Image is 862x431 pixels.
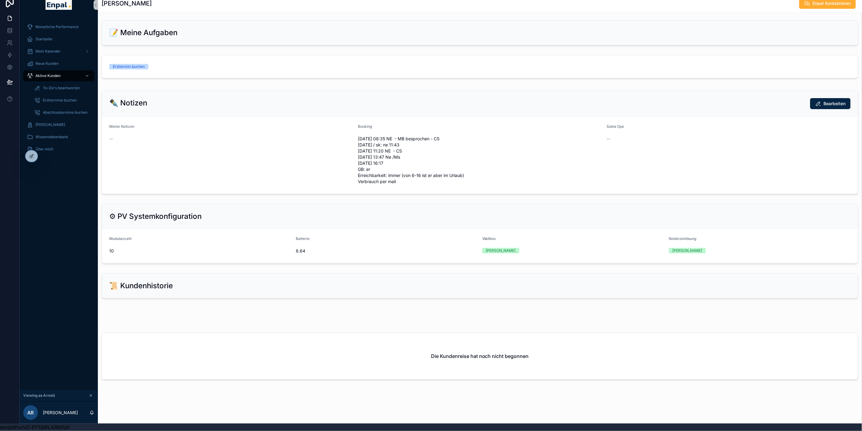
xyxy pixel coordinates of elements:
[669,236,697,241] span: Notstromlösung
[824,101,846,107] span: Bearbeiten
[482,236,496,241] span: Wallbox
[109,212,202,221] h2: ⚙ PV Systemkonfiguration
[31,95,94,106] a: Ersttermine buchen
[23,70,94,81] a: Aktive Kunden
[102,55,858,78] a: Ersttermin buchen
[28,409,34,416] span: AR
[358,136,602,185] span: [DATE] 08:35 NE - MB besprochen - CS [DATE] / sk: ne 11:43 [DATE] 11:20 NE - CS [DATE] 13:47 Ne /...
[296,236,310,241] span: Batterie
[43,86,80,90] span: To-Do's beantworten
[109,136,113,142] span: --
[813,0,851,6] span: Enpal Kontaktieren
[358,124,372,129] span: Booking
[431,352,529,360] h2: Die Kundenreise hat noch nicht begonnen
[35,122,65,127] span: [PERSON_NAME]
[43,410,78,416] p: [PERSON_NAME]
[109,124,134,129] span: Meine Notizen
[23,131,94,142] a: Wissensdatenbank
[113,64,145,69] div: Ersttermin buchen
[23,34,94,45] a: Startseite
[607,136,611,142] span: --
[20,17,98,163] div: scrollable content
[31,83,94,94] a: To-Do's beantworten
[486,248,516,253] div: [PERSON_NAME]
[35,24,79,29] span: Monatliche Performance
[35,134,68,139] span: Wissensdatenbank
[35,73,61,78] span: Aktive Kunden
[109,248,291,254] span: 10
[109,28,177,38] h2: 📝 Meine Aufgaben
[35,61,59,66] span: Neue Kunden
[35,49,61,54] span: Mein Kalender
[673,248,702,253] div: [PERSON_NAME]
[109,236,132,241] span: Modulanzahl
[23,393,55,398] span: Viewing as Arnold
[23,46,94,57] a: Mein Kalender
[810,98,851,109] button: Bearbeiten
[35,37,52,42] span: Startseite
[607,124,624,129] span: Sales Ops
[43,110,87,115] span: Abschlusstermine buchen
[23,58,94,69] a: Neue Kunden
[31,107,94,118] a: Abschlusstermine buchen
[35,147,54,152] span: Über mich
[296,248,477,254] span: 8.64
[43,98,77,103] span: Ersttermine buchen
[109,281,173,291] h2: 📜 Kundenhistorie
[23,21,94,32] a: Monatliche Performance
[23,119,94,130] a: [PERSON_NAME]
[23,144,94,155] a: Über mich
[109,98,147,108] h2: ✒️ Notizen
